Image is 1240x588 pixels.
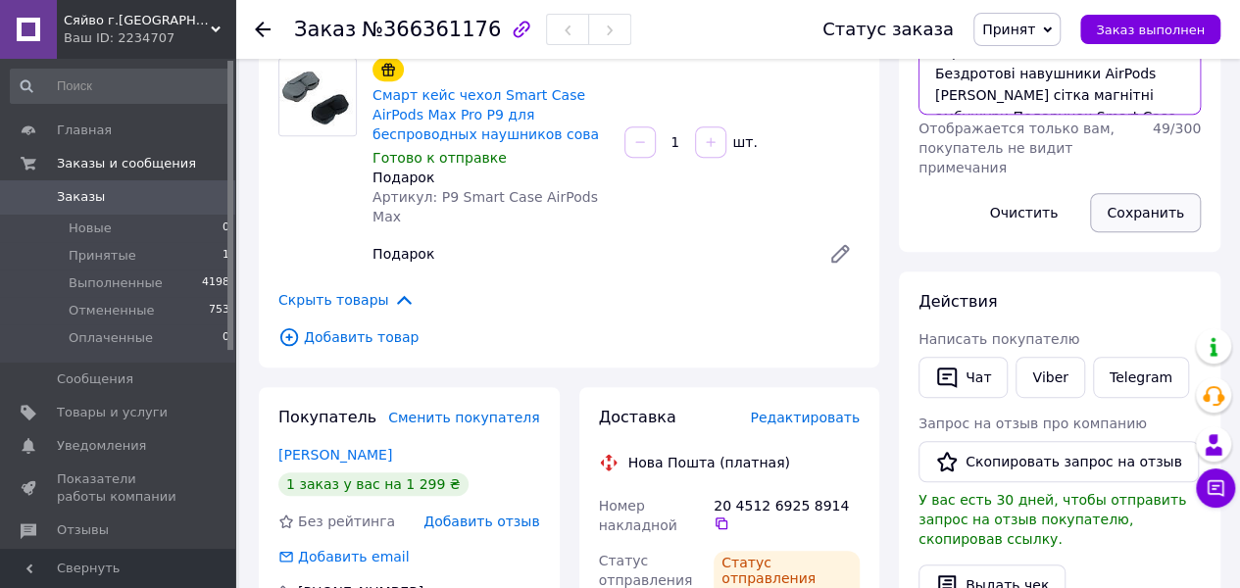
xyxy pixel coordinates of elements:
[69,274,163,292] span: Выполненные
[64,12,211,29] span: Сяйво г.Запорожье
[1016,357,1084,398] a: Viber
[1096,23,1205,37] span: Заказ выполнен
[1093,357,1189,398] a: Telegram
[1080,15,1220,44] button: Заказ выполнен
[372,87,599,142] a: Смарт кейс чехол Smart Case AirPods Max Pro P9 для беспроводных наушников сова
[918,50,1201,115] textarea: 20451269258914 [PHONE_NUMBER] [PERSON_NAME][GEOGRAPHIC_DATA], [GEOGRAPHIC_DATA] м. Козятин НП№2 (...
[296,547,412,566] div: Добавить email
[918,331,1079,347] span: Написать покупателю
[623,453,795,472] div: Нова Пошта (платная)
[69,247,136,265] span: Принятые
[918,121,1115,175] span: Отображается только вам, покупатель не видит примечания
[918,416,1147,431] span: Запрос на отзыв про компанию
[278,447,392,463] a: [PERSON_NAME]
[918,492,1186,547] span: У вас есть 30 дней, чтобы отправить запрос на отзыв покупателю, скопировав ссылку.
[423,514,539,529] span: Добавить отзыв
[64,29,235,47] div: Ваш ID: 2234707
[57,155,196,172] span: Заказы и сообщения
[714,496,860,531] div: 20 4512 6925 8914
[362,18,501,41] span: №366361176
[1153,121,1201,136] span: 49 / 300
[278,472,469,496] div: 1 заказ у вас на 1 299 ₴
[365,240,813,268] div: Подарок
[918,292,997,311] span: Действия
[918,357,1008,398] button: Чат
[372,168,609,187] div: Подарок
[223,247,229,265] span: 1
[599,553,693,588] span: Статус отправления
[388,410,539,425] span: Сменить покупателя
[255,20,271,39] div: Вернуться назад
[57,122,112,139] span: Главная
[1090,193,1201,232] button: Сохранить
[372,150,507,166] span: Готово к отправке
[57,370,133,388] span: Сообщения
[599,408,676,426] span: Доставка
[279,59,356,135] img: Смарт кейс чехол Smart Case AirPods Max Pro P9 для беспроводных наушников сова
[223,329,229,347] span: 0
[57,437,146,455] span: Уведомления
[10,69,231,104] input: Поиск
[822,20,954,39] div: Статус заказа
[973,193,1075,232] button: Очистить
[982,22,1035,37] span: Принят
[278,326,860,348] span: Добавить товар
[223,220,229,237] span: 0
[294,18,356,41] span: Заказ
[278,408,376,426] span: Покупатель
[1196,468,1235,508] button: Чат с покупателем
[69,329,153,347] span: Оплаченные
[728,132,760,152] div: шт.
[298,514,395,529] span: Без рейтинга
[372,189,598,224] span: Артикул: P9 Smart Case AirPods Max
[276,547,412,566] div: Добавить email
[57,404,168,421] span: Товары и услуги
[209,302,229,319] span: 753
[57,188,105,206] span: Заказы
[57,521,109,539] span: Отзывы
[57,470,181,506] span: Показатели работы компании
[69,302,154,319] span: Отмененные
[69,220,112,237] span: Новые
[918,441,1199,482] button: Скопировать запрос на отзыв
[202,274,229,292] span: 4198
[278,289,415,311] span: Скрыть товары
[599,498,677,533] span: Номер накладной
[750,410,860,425] span: Редактировать
[820,234,860,273] a: Редактировать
